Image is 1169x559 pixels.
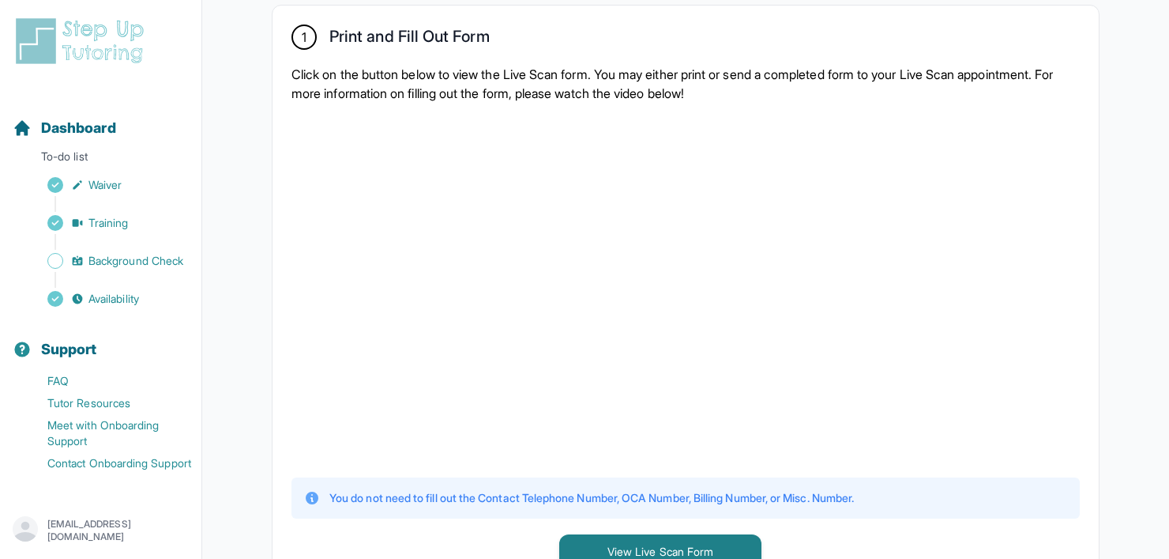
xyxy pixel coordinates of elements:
[302,28,306,47] span: 1
[13,370,201,392] a: FAQ
[329,27,490,52] h2: Print and Fill Out Form
[41,338,97,361] span: Support
[13,414,201,452] a: Meet with Onboarding Support
[329,490,854,506] p: You do not need to fill out the Contact Telephone Number, OCA Number, Billing Number, or Misc. Nu...
[13,212,201,234] a: Training
[13,250,201,272] a: Background Check
[88,253,183,269] span: Background Check
[13,392,201,414] a: Tutor Resources
[88,215,129,231] span: Training
[13,117,116,139] a: Dashboard
[13,516,189,545] button: [EMAIL_ADDRESS][DOMAIN_NAME]
[13,16,153,66] img: logo
[291,115,844,462] iframe: YouTube video player
[13,288,201,310] a: Availability
[291,65,1080,103] p: Click on the button below to view the Live Scan form. You may either print or send a completed fo...
[41,117,116,139] span: Dashboard
[88,177,122,193] span: Waiver
[47,518,189,543] p: [EMAIL_ADDRESS][DOMAIN_NAME]
[13,174,201,196] a: Waiver
[88,291,139,307] span: Availability
[6,313,195,367] button: Support
[13,452,201,474] a: Contact Onboarding Support
[6,149,195,171] p: To-do list
[559,543,761,559] a: View Live Scan Form
[6,92,195,145] button: Dashboard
